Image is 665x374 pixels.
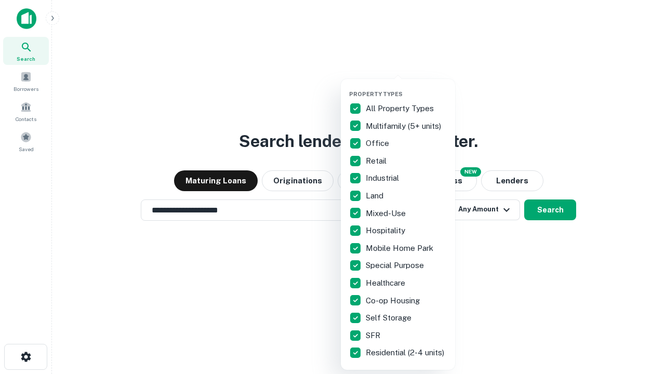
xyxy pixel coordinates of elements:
p: SFR [366,329,382,342]
p: All Property Types [366,102,436,115]
p: Healthcare [366,277,407,289]
p: Mobile Home Park [366,242,435,255]
span: Property Types [349,91,403,97]
p: Residential (2-4 units) [366,346,446,359]
iframe: Chat Widget [613,291,665,341]
p: Land [366,190,385,202]
p: Retail [366,155,389,167]
p: Office [366,137,391,150]
p: Hospitality [366,224,407,237]
p: Multifamily (5+ units) [366,120,443,132]
p: Self Storage [366,312,414,324]
p: Co-op Housing [366,295,422,307]
p: Mixed-Use [366,207,408,220]
p: Special Purpose [366,259,426,272]
p: Industrial [366,172,401,184]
